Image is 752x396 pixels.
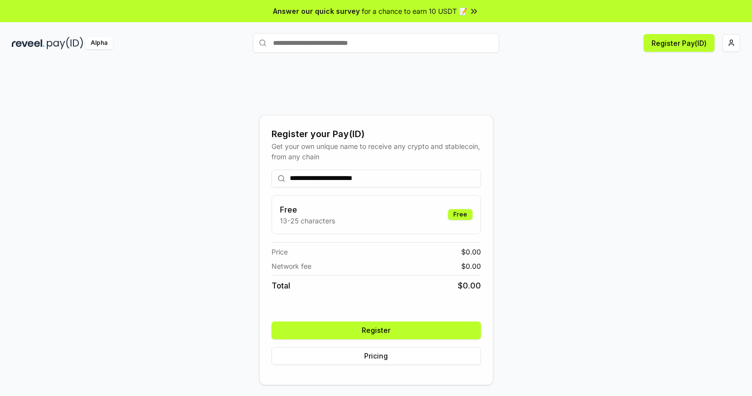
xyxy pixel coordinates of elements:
[273,6,360,16] span: Answer our quick survey
[448,209,473,220] div: Free
[272,280,290,291] span: Total
[461,261,481,271] span: $ 0.00
[47,37,83,49] img: pay_id
[458,280,481,291] span: $ 0.00
[280,216,335,226] p: 13-25 characters
[362,6,467,16] span: for a chance to earn 10 USDT 📝
[272,347,481,365] button: Pricing
[272,127,481,141] div: Register your Pay(ID)
[272,261,311,271] span: Network fee
[12,37,45,49] img: reveel_dark
[280,204,335,216] h3: Free
[461,247,481,257] span: $ 0.00
[85,37,113,49] div: Alpha
[644,34,715,52] button: Register Pay(ID)
[272,141,481,162] div: Get your own unique name to receive any crypto and stablecoin, from any chain
[272,247,288,257] span: Price
[272,322,481,339] button: Register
